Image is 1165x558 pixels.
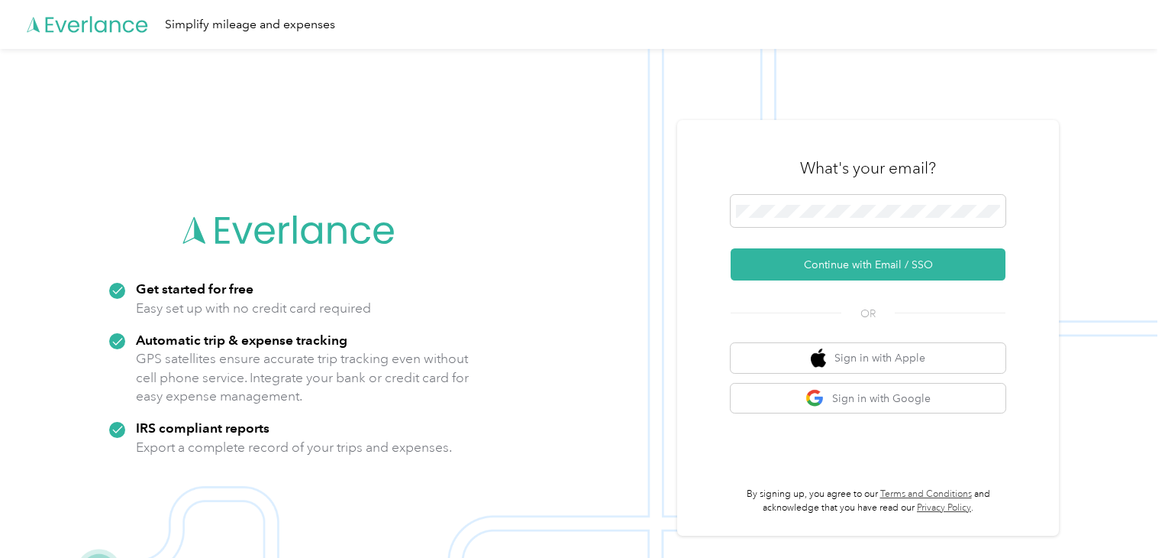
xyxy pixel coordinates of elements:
[136,349,470,406] p: GPS satellites ensure accurate trip tracking even without cell phone service. Integrate your bank...
[917,502,971,514] a: Privacy Policy
[136,299,371,318] p: Easy set up with no credit card required
[136,420,269,436] strong: IRS compliant reports
[136,438,452,457] p: Export a complete record of your trips and expenses.
[800,157,936,179] h3: What's your email?
[136,332,347,348] strong: Automatic trip & expense tracking
[731,488,1005,514] p: By signing up, you agree to our and acknowledge that you have read our .
[880,488,972,500] a: Terms and Conditions
[841,306,895,322] span: OR
[805,389,825,408] img: google logo
[811,349,826,368] img: apple logo
[731,248,1005,281] button: Continue with Email / SSO
[731,384,1005,414] button: google logoSign in with Google
[165,15,335,34] div: Simplify mileage and expenses
[731,343,1005,373] button: apple logoSign in with Apple
[136,281,253,297] strong: Get started for free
